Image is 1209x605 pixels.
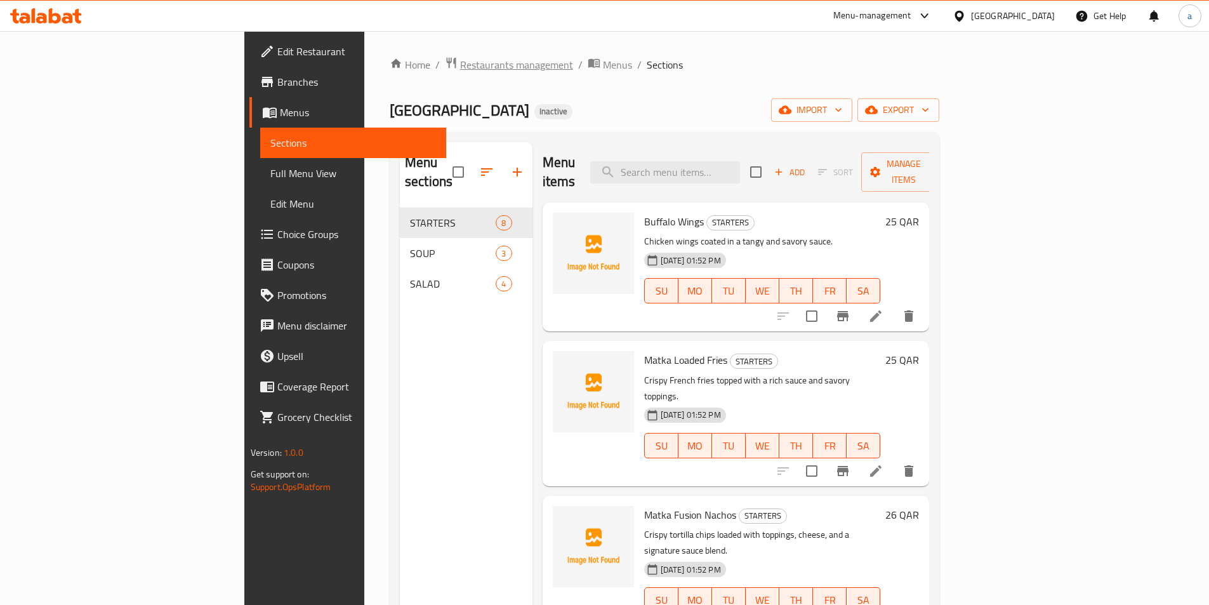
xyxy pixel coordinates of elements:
span: Add [772,165,807,180]
span: MO [684,437,707,455]
span: Choice Groups [277,227,436,242]
span: [DATE] 01:52 PM [656,564,726,576]
span: Matka Fusion Nachos [644,505,736,524]
a: Upsell [249,341,446,371]
span: Promotions [277,288,436,303]
button: TU [712,278,746,303]
span: WE [751,437,774,455]
div: items [496,246,512,261]
div: STARTERS [739,509,787,524]
button: SU [644,278,678,303]
button: Add section [502,157,532,187]
img: Buffalo Wings [553,213,634,294]
span: Menu disclaimer [277,318,436,333]
input: search [590,161,740,183]
span: SOUP [410,246,496,261]
button: import [771,98,852,122]
span: Edit Menu [270,196,436,211]
span: 8 [496,217,511,229]
span: STARTERS [707,215,754,230]
button: MO [678,278,712,303]
a: Menus [588,57,632,73]
button: FR [813,278,847,303]
p: Chicken wings coated in a tangy and savory sauce. [644,234,881,249]
a: Sections [260,128,446,158]
button: delete [894,456,924,486]
span: SA [852,437,875,455]
span: SU [650,437,673,455]
a: Edit menu item [868,463,883,479]
span: Select section first [810,163,861,182]
span: 1.0.0 [284,444,303,461]
span: Select section [743,159,769,185]
button: export [857,98,939,122]
span: Sections [647,57,683,72]
button: Branch-specific-item [828,456,858,486]
span: STARTERS [730,354,777,369]
h6: 25 QAR [885,351,919,369]
a: Edit Menu [260,189,446,219]
span: import [781,102,842,118]
span: TH [784,282,808,300]
span: a [1187,9,1192,23]
a: Full Menu View [260,158,446,189]
span: Sections [270,135,436,150]
a: Support.OpsPlatform [251,479,331,495]
div: STARTERS [730,354,778,369]
a: Coupons [249,249,446,280]
li: / [637,57,642,72]
a: Promotions [249,280,446,310]
button: SU [644,433,678,458]
span: WE [751,282,774,300]
span: SU [650,282,673,300]
span: 4 [496,278,511,290]
span: STARTERS [410,215,496,230]
a: Branches [249,67,446,97]
h6: 26 QAR [885,506,919,524]
span: FR [818,437,842,455]
span: MO [684,282,707,300]
a: Menu disclaimer [249,310,446,341]
span: Inactive [534,106,572,117]
nav: breadcrumb [390,57,939,73]
img: Matka Fusion Nachos [553,506,634,587]
button: Branch-specific-item [828,301,858,331]
span: TH [784,437,808,455]
nav: Menu sections [400,203,532,304]
a: Coverage Report [249,371,446,402]
button: SA [847,433,880,458]
span: Coupons [277,257,436,272]
span: Grocery Checklist [277,409,436,425]
img: Matka Loaded Fries [553,351,634,432]
a: Menus [249,97,446,128]
div: SALAD4 [400,269,532,299]
div: SALAD [410,276,496,291]
div: Menu-management [833,8,911,23]
h2: Menu items [543,153,576,191]
span: export [868,102,929,118]
span: SA [852,282,875,300]
button: TH [779,433,813,458]
span: TU [717,437,741,455]
div: [GEOGRAPHIC_DATA] [971,9,1055,23]
span: Select all sections [445,159,472,185]
a: Grocery Checklist [249,402,446,432]
button: TU [712,433,746,458]
span: Select to update [798,458,825,484]
div: items [496,276,512,291]
span: Matka Loaded Fries [644,350,727,369]
p: Crispy tortilla chips loaded with toppings, cheese, and a signature sauce blend. [644,527,881,559]
span: Menus [280,105,436,120]
a: Restaurants management [445,57,573,73]
div: SOUP3 [400,238,532,269]
button: WE [746,278,779,303]
span: Branches [277,74,436,90]
span: Buffalo Wings [644,212,704,231]
div: STARTERS8 [400,208,532,238]
span: Menus [603,57,632,72]
div: Inactive [534,104,572,119]
button: delete [894,301,924,331]
span: Edit Restaurant [277,44,436,59]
